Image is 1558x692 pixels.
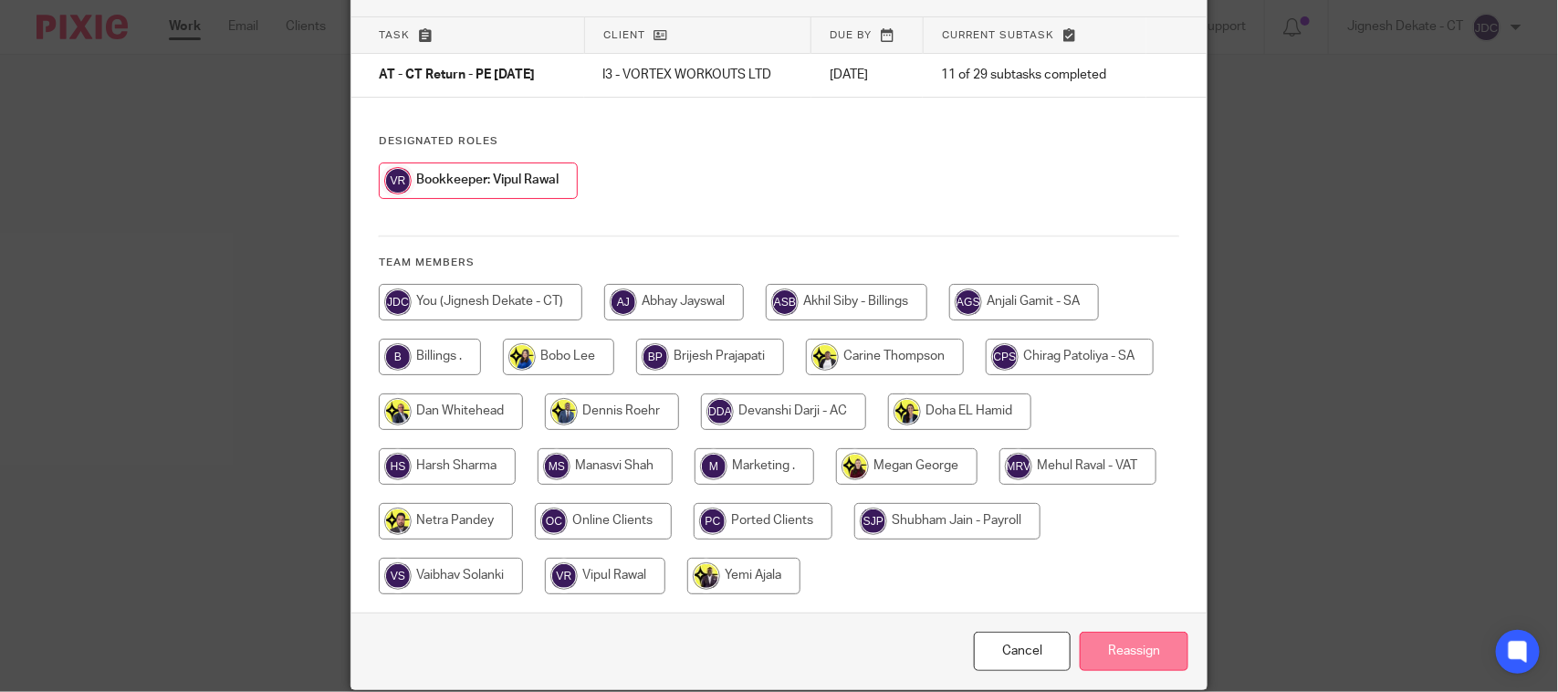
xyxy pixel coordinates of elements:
[379,256,1179,270] h4: Team members
[379,30,410,40] span: Task
[602,66,793,84] p: I3 - VORTEX WORKOUTS LTD
[942,30,1054,40] span: Current subtask
[603,30,645,40] span: Client
[923,54,1145,98] td: 11 of 29 subtasks completed
[830,30,872,40] span: Due by
[379,69,535,82] span: AT - CT Return - PE [DATE]
[1080,632,1188,671] input: Reassign
[974,632,1071,671] a: Close this dialog window
[830,66,905,84] p: [DATE]
[379,134,1179,149] h4: Designated Roles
